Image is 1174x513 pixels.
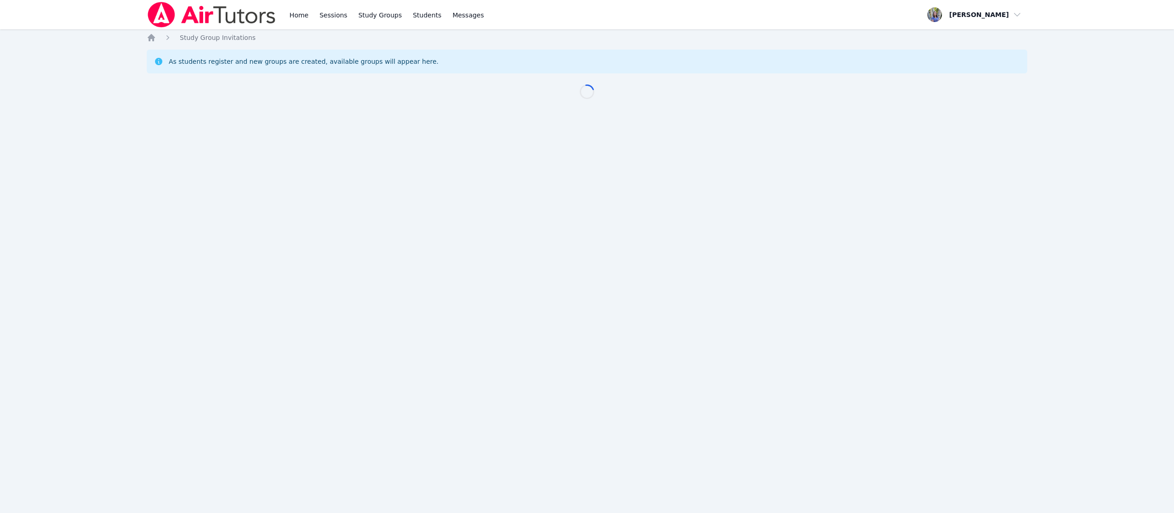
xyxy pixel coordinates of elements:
[147,2,277,28] img: Air Tutors
[147,33,1027,42] nav: Breadcrumb
[169,57,438,66] div: As students register and new groups are created, available groups will appear here.
[453,11,484,20] span: Messages
[180,33,255,42] a: Study Group Invitations
[180,34,255,41] span: Study Group Invitations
